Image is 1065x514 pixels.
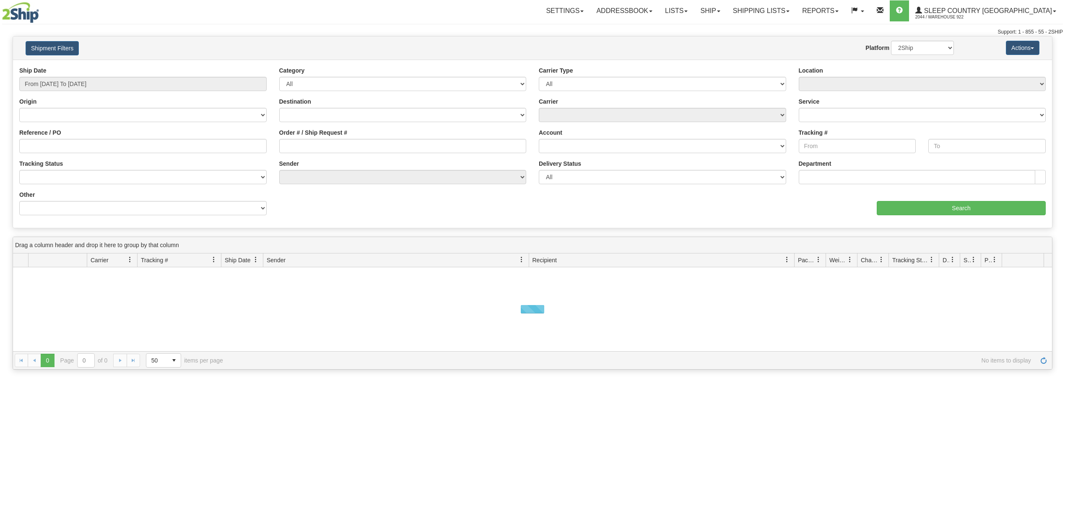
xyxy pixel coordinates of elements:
label: Tracking Status [19,159,63,168]
a: Settings [540,0,590,21]
span: Sleep Country [GEOGRAPHIC_DATA] [922,7,1052,14]
span: items per page [146,353,223,368]
span: Page sizes drop down [146,353,181,368]
a: Pickup Status filter column settings [987,253,1002,267]
label: Sender [279,159,299,168]
label: Other [19,190,35,199]
span: Tracking # [141,256,168,264]
label: Department [799,159,831,168]
span: Pickup Status [984,256,992,264]
label: Carrier Type [539,66,573,75]
label: Category [279,66,305,75]
a: Recipient filter column settings [780,253,794,267]
button: Actions [1006,41,1039,55]
div: Support: 1 - 855 - 55 - 2SHIP [2,29,1063,36]
span: Tracking Status [892,256,929,264]
span: 2044 / Warehouse 922 [915,13,978,21]
input: Search [877,201,1046,215]
label: Platform [865,44,889,52]
label: Destination [279,97,311,106]
input: From [799,139,916,153]
button: Shipment Filters [26,41,79,55]
a: Sleep Country [GEOGRAPHIC_DATA] 2044 / Warehouse 922 [909,0,1062,21]
span: 50 [151,356,162,365]
a: Sender filter column settings [514,253,529,267]
span: Page 0 [41,354,54,367]
label: Ship Date [19,66,47,75]
label: Delivery Status [539,159,581,168]
span: Carrier [91,256,109,264]
a: Delivery Status filter column settings [946,253,960,267]
a: Packages filter column settings [811,253,826,267]
span: No items to display [235,357,1031,364]
label: Service [799,97,820,106]
a: Lists [659,0,694,21]
input: To [928,139,1046,153]
span: Charge [861,256,878,264]
span: Packages [798,256,816,264]
a: Refresh [1037,354,1050,367]
label: Carrier [539,97,558,106]
a: Carrier filter column settings [123,253,137,267]
a: Reports [796,0,845,21]
label: Reference / PO [19,128,61,137]
a: Shipment Issues filter column settings [966,253,981,267]
label: Tracking # [799,128,828,137]
span: Shipment Issues [964,256,971,264]
label: Location [799,66,823,75]
span: Delivery Status [943,256,950,264]
a: Weight filter column settings [843,253,857,267]
span: Recipient [532,256,557,264]
span: Weight [829,256,847,264]
a: Charge filter column settings [874,253,888,267]
label: Account [539,128,562,137]
a: Tracking # filter column settings [207,253,221,267]
label: Origin [19,97,36,106]
a: Shipping lists [727,0,796,21]
label: Order # / Ship Request # [279,128,348,137]
a: Tracking Status filter column settings [925,253,939,267]
span: Page of 0 [60,353,108,368]
div: grid grouping header [13,237,1052,253]
a: Ship [694,0,726,21]
span: select [167,354,181,367]
a: Ship Date filter column settings [249,253,263,267]
img: logo2044.jpg [2,2,39,23]
span: Ship Date [225,256,250,264]
span: Sender [267,256,286,264]
a: Addressbook [590,0,659,21]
